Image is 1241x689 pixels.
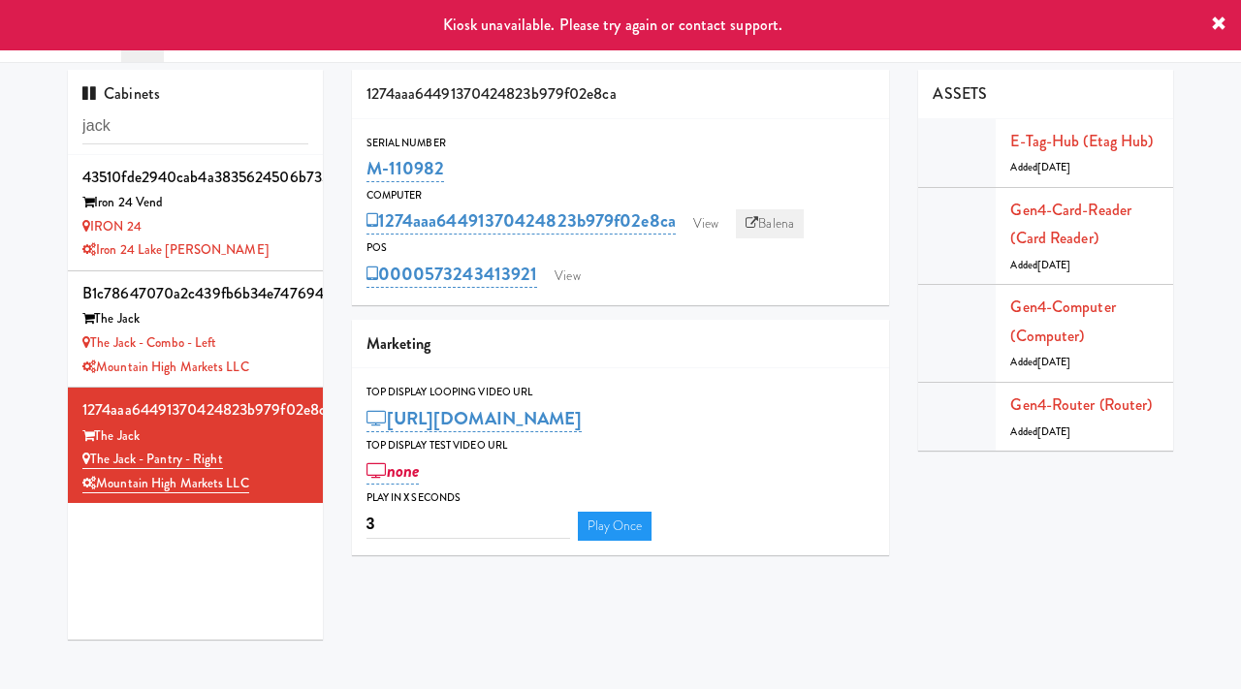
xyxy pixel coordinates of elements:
[545,262,589,291] a: View
[82,217,142,235] a: IRON 24
[82,279,308,308] div: b1c78647070a2c439fb6b34e74769474
[1010,199,1131,250] a: Gen4-card-reader (Card Reader)
[68,155,323,271] li: 43510fde2940cab4a3835624506b7337Iron 24 Vend IRON 24Iron 24 Lake [PERSON_NAME]
[366,488,875,508] div: Play in X seconds
[1010,424,1070,439] span: Added
[1010,160,1070,174] span: Added
[82,333,216,352] a: The Jack - Combo - Left
[82,424,308,449] div: The Jack
[82,395,308,424] div: 1274aaa64491370424823b979f02e8ca
[933,82,987,105] span: ASSETS
[352,70,890,119] div: 1274aaa64491370424823b979f02e8ca
[366,186,875,205] div: Computer
[82,307,308,331] div: The Jack
[366,238,875,258] div: POS
[684,209,728,238] a: View
[82,82,160,105] span: Cabinets
[1010,130,1153,152] a: E-tag-hub (Etag Hub)
[366,457,420,485] a: none
[1037,258,1071,272] span: [DATE]
[366,383,875,402] div: Top Display Looping Video Url
[82,474,249,493] a: Mountain High Markets LLC
[82,358,249,376] a: Mountain High Markets LLC
[1010,355,1070,369] span: Added
[443,14,783,36] span: Kiosk unavailable. Please try again or contact support.
[1037,355,1071,369] span: [DATE]
[736,209,804,238] a: Balena
[82,240,269,259] a: Iron 24 Lake [PERSON_NAME]
[82,450,223,469] a: The Jack - Pantry - Right
[1037,160,1071,174] span: [DATE]
[366,155,445,182] a: M-110982
[82,109,308,144] input: Search cabinets
[578,512,652,541] a: Play Once
[366,207,676,235] a: 1274aaa64491370424823b979f02e8ca
[1010,393,1152,416] a: Gen4-router (Router)
[68,388,323,503] li: 1274aaa64491370424823b979f02e8caThe Jack The Jack - Pantry - RightMountain High Markets LLC
[82,163,308,192] div: 43510fde2940cab4a3835624506b7337
[366,405,583,432] a: [URL][DOMAIN_NAME]
[1037,424,1071,439] span: [DATE]
[366,134,875,153] div: Serial Number
[82,191,308,215] div: Iron 24 Vend
[366,436,875,455] div: Top Display Test Video Url
[366,332,431,355] span: Marketing
[1010,296,1115,347] a: Gen4-computer (Computer)
[366,261,538,288] a: 0000573243413921
[68,271,323,388] li: b1c78647070a2c439fb6b34e74769474The Jack The Jack - Combo - LeftMountain High Markets LLC
[1010,258,1070,272] span: Added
